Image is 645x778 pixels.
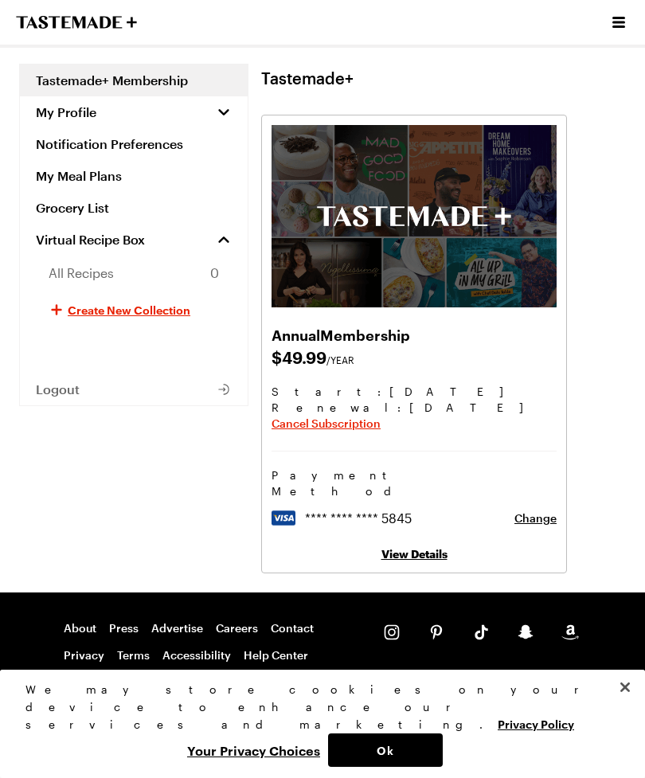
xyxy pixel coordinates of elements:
span: My Profile [36,104,96,120]
img: visa logo [272,510,295,526]
h2: Annual Membership [272,323,557,346]
a: More information about your privacy, opens in a new tab [498,716,574,731]
button: Your Privacy Choices [179,733,328,767]
span: 0 [210,264,219,283]
a: Tastemade+ Membership [20,65,248,96]
span: $ 49.99 [272,346,557,368]
span: Renewal : [DATE] [272,400,557,416]
span: All Recipes [49,264,114,283]
a: Virtual Recipe Box [20,224,248,256]
span: Virtual Recipe Box [36,232,145,248]
button: Create New Collection [20,291,248,329]
button: Logout [20,373,248,405]
a: Advertise [151,621,203,635]
div: We may store cookies on your device to enhance our services and marketing. [25,681,606,733]
span: Start: [DATE] [272,384,557,400]
a: View Details [381,547,448,561]
a: Careers [216,621,258,635]
button: Ok [328,733,443,767]
a: Terms [117,648,150,663]
span: Create New Collection [68,302,190,318]
h3: Payment Method [272,467,557,499]
a: Help Center [244,648,308,663]
h1: Tastemade+ [261,68,354,88]
button: Change [514,510,557,526]
button: My Profile [20,96,248,128]
button: Close [608,670,643,705]
div: Privacy [25,681,606,767]
a: All Recipes0 [20,256,248,291]
a: About [64,621,96,635]
a: Grocery List [20,192,248,224]
a: Press [109,621,139,635]
a: Contact [271,621,314,635]
nav: Footer [64,621,352,691]
a: To Tastemade Home Page [16,16,137,29]
span: Logout [36,381,80,397]
a: Accessibility [162,648,231,663]
a: My Meal Plans [20,160,248,192]
span: /YEAR [326,354,354,366]
a: Notification Preferences [20,128,248,160]
a: Privacy [64,648,104,663]
button: Cancel Subscription [272,416,381,432]
button: Open menu [608,12,629,33]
